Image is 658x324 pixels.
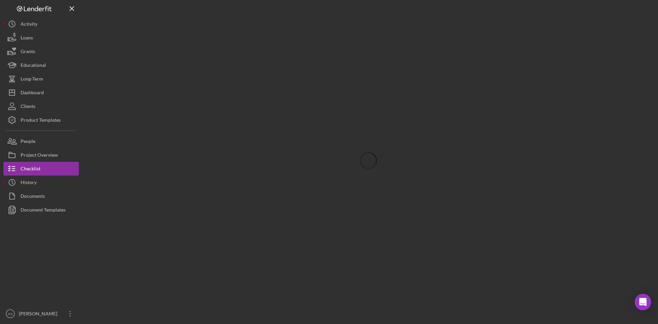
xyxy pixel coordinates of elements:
button: Dashboard [3,86,79,99]
div: Clients [21,99,35,115]
div: History [21,176,37,191]
div: Long-Term [21,72,43,87]
button: Educational [3,58,79,72]
button: Long-Term [3,72,79,86]
div: Activity [21,17,37,33]
div: Checklist [21,162,40,177]
button: Activity [3,17,79,31]
button: Project Overview [3,148,79,162]
div: [PERSON_NAME] [17,307,62,322]
button: Grants [3,45,79,58]
button: KS[PERSON_NAME] [3,307,79,321]
text: KS [8,312,13,316]
div: Open Intercom Messenger [635,294,651,310]
div: Educational [21,58,46,74]
div: Document Templates [21,203,65,218]
button: Clients [3,99,79,113]
button: Product Templates [3,113,79,127]
div: Grants [21,45,35,60]
button: Document Templates [3,203,79,217]
div: Documents [21,189,45,205]
button: People [3,134,79,148]
button: History [3,176,79,189]
div: Dashboard [21,86,44,101]
button: Loans [3,31,79,45]
button: Checklist [3,162,79,176]
div: People [21,134,35,150]
div: Product Templates [21,113,61,129]
div: Project Overview [21,148,58,164]
button: Documents [3,189,79,203]
div: Loans [21,31,33,46]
